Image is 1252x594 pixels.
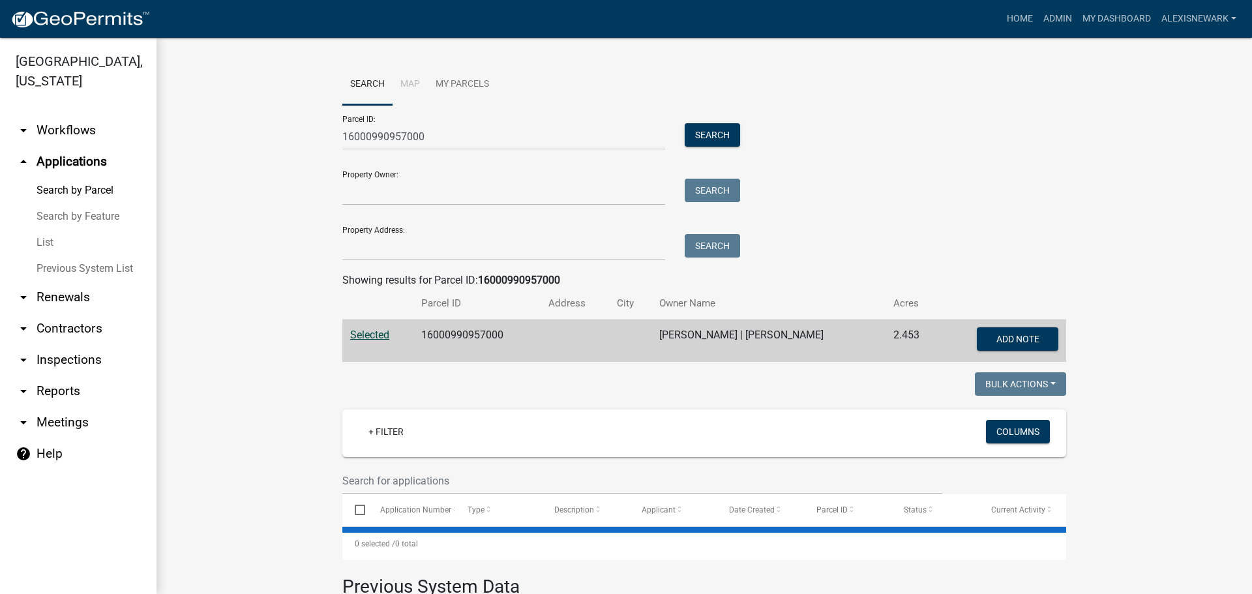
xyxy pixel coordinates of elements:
[342,273,1066,288] div: Showing results for Parcel ID:
[16,290,31,305] i: arrow_drop_down
[729,505,775,514] span: Date Created
[541,288,609,319] th: Address
[350,329,389,341] a: Selected
[1156,7,1242,31] a: alexisnewark
[16,154,31,170] i: arrow_drop_up
[717,494,804,526] datatable-header-cell: Date Created
[979,494,1066,526] datatable-header-cell: Current Activity
[342,468,942,494] input: Search for applications
[609,288,651,319] th: City
[642,505,676,514] span: Applicant
[1038,7,1077,31] a: Admin
[996,334,1039,344] span: Add Note
[685,234,740,258] button: Search
[542,494,629,526] datatable-header-cell: Description
[977,327,1058,351] button: Add Note
[478,274,560,286] strong: 16000990957000
[428,64,497,106] a: My Parcels
[16,123,31,138] i: arrow_drop_down
[554,505,594,514] span: Description
[685,179,740,202] button: Search
[986,420,1050,443] button: Columns
[804,494,891,526] datatable-header-cell: Parcel ID
[629,494,717,526] datatable-header-cell: Applicant
[886,288,940,319] th: Acres
[1002,7,1038,31] a: Home
[413,319,541,363] td: 16000990957000
[651,288,886,319] th: Owner Name
[891,494,979,526] datatable-header-cell: Status
[342,527,1066,560] div: 0 total
[468,505,484,514] span: Type
[816,505,848,514] span: Parcel ID
[16,321,31,336] i: arrow_drop_down
[355,539,395,548] span: 0 selected /
[342,64,393,106] a: Search
[16,383,31,399] i: arrow_drop_down
[367,494,455,526] datatable-header-cell: Application Number
[991,505,1045,514] span: Current Activity
[358,420,414,443] a: + Filter
[651,319,886,363] td: [PERSON_NAME] | [PERSON_NAME]
[904,505,927,514] span: Status
[16,415,31,430] i: arrow_drop_down
[413,288,541,319] th: Parcel ID
[16,446,31,462] i: help
[342,494,367,526] datatable-header-cell: Select
[455,494,542,526] datatable-header-cell: Type
[886,319,940,363] td: 2.453
[1077,7,1156,31] a: My Dashboard
[16,352,31,368] i: arrow_drop_down
[975,372,1066,396] button: Bulk Actions
[685,123,740,147] button: Search
[380,505,451,514] span: Application Number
